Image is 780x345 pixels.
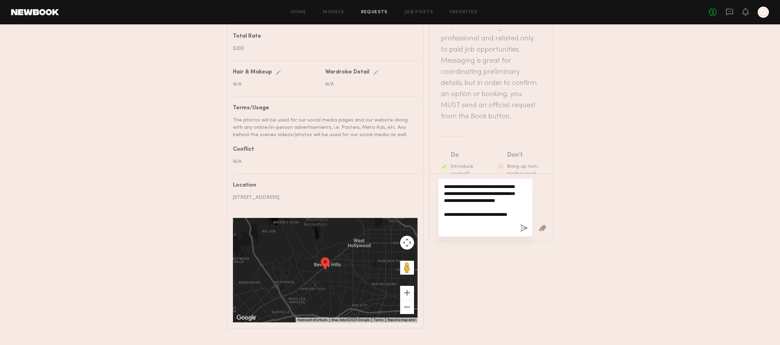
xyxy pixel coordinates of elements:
button: Zoom out [400,300,414,314]
a: Favorites [450,10,477,15]
a: G [758,7,769,18]
button: Map camera controls [400,236,414,250]
div: Location [233,183,412,188]
div: $200 [233,45,412,52]
div: N/A [325,81,412,88]
div: Wardrobe Detail [325,70,369,75]
span: Introduce yourself and your project. [451,164,473,191]
a: Open this area in Google Maps (opens a new window) [235,313,258,322]
img: Google [235,313,258,322]
a: Models [323,10,344,15]
a: Report a map error [388,318,415,322]
a: Requests [361,10,388,15]
a: Home [291,10,306,15]
div: The photos will be used for our social media pages and our website along with any online/in-perso... [233,117,412,139]
a: Job Posts [405,10,434,15]
div: Hair & Makeup [233,70,272,75]
div: Do [451,150,478,160]
button: Keyboard shortcuts [297,317,327,322]
span: Map data ©2025 Google [331,318,369,322]
div: N/A [233,81,320,88]
button: Zoom in [400,286,414,300]
div: Total Rate [233,34,412,39]
div: N/A [233,158,412,165]
div: Conflict [233,147,412,152]
span: Bring up non-professional topics or ask a model to work for free/trade. [507,164,541,198]
button: Drag Pegman onto the map to open Street View [400,261,414,275]
a: Terms [374,318,383,322]
div: [STREET_ADDRESS] [233,194,412,201]
div: Terms/Usage [233,105,412,111]
header: Keep direct messages professional and related only to paid job opportunities. Messaging is great ... [441,22,541,122]
div: Don’t [507,150,545,160]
